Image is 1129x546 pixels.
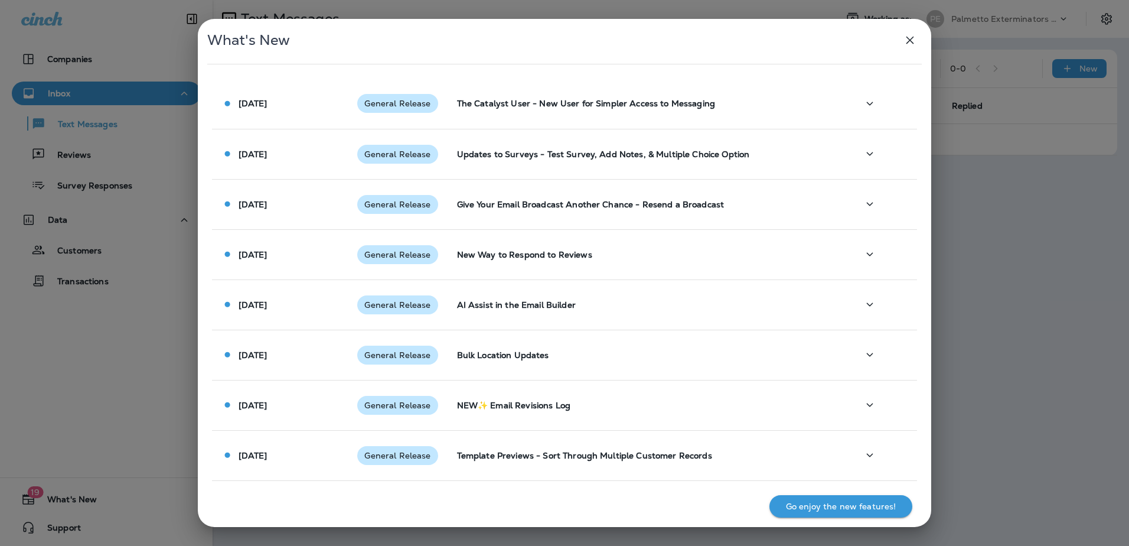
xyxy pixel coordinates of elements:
p: Go enjoy the new features! [786,502,896,511]
p: Template Previews - Sort Through Multiple Customer Records [457,451,839,460]
p: [DATE] [239,200,267,209]
p: Give Your Email Broadcast Another Chance - Resend a Broadcast [457,200,839,209]
span: General Release [357,200,438,209]
span: What's New [207,31,290,49]
p: [DATE] [239,149,267,159]
span: General Release [357,451,438,460]
button: Go enjoy the new features! [769,495,913,518]
p: [DATE] [239,250,267,259]
span: General Release [357,99,438,108]
p: Updates to Surveys - Test Survey, Add Notes, & Multiple Choice Option [457,149,839,159]
p: [DATE] [239,350,267,360]
p: New Way to Respond to Reviews [457,250,839,259]
span: General Release [357,250,438,259]
p: The Catalyst User - New User for Simpler Access to Messaging [457,99,839,108]
span: General Release [357,300,438,310]
p: [DATE] [239,300,267,310]
span: General Release [357,149,438,159]
p: [DATE] [239,451,267,460]
p: [DATE] [239,99,267,108]
p: NEW✨ Email Revisions Log [457,401,839,410]
p: Bulk Location Updates [457,350,839,360]
span: General Release [357,401,438,410]
p: AI Assist in the Email Builder [457,300,839,310]
p: [DATE] [239,401,267,410]
span: General Release [357,350,438,360]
